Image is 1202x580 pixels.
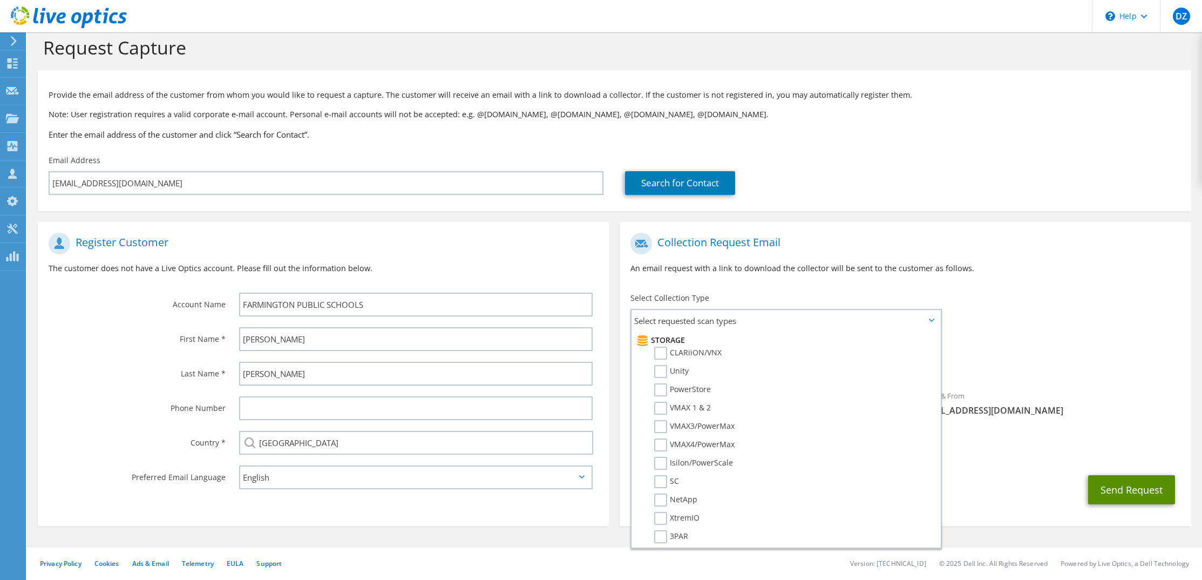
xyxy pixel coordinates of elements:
[630,262,1180,274] p: An email request with a link to download the collector will be sent to the customer as follows.
[256,559,282,568] a: Support
[49,466,226,483] label: Preferred Email Language
[43,36,1180,59] h1: Request Capture
[49,431,226,448] label: Country *
[654,420,735,433] label: VMAX3/PowerMax
[49,327,226,345] label: First Name *
[939,559,1048,568] li: © 2025 Dell Inc. All Rights Reserved
[1173,8,1190,25] span: DZ
[49,155,100,166] label: Email Address
[49,89,1180,101] p: Provide the email address of the customer from whom you would like to request a capture. The cust...
[94,559,119,568] a: Cookies
[49,109,1180,120] p: Note: User registration requires a valid corporate e-mail account. Personal e-mail accounts will ...
[654,439,735,451] label: VMAX4/PowerMax
[916,404,1180,416] span: [EMAIL_ADDRESS][DOMAIN_NAME]
[631,310,940,332] span: Select requested scan types
[132,559,169,568] a: Ads & Email
[40,559,82,568] a: Privacy Policy
[634,334,935,347] li: Storage
[654,530,688,543] label: 3PAR
[630,293,709,304] label: Select Collection Type
[906,385,1191,422] div: Sender & From
[1061,559,1189,568] li: Powered by Live Optics, a Dell Technology
[630,233,1174,254] h1: Collection Request Email
[49,129,1180,140] h3: Enter the email address of the customer and click “Search for Contact”.
[654,383,711,396] label: PowerStore
[1105,11,1115,21] svg: \n
[620,336,1191,379] div: Requested Collections
[49,362,226,379] label: Last Name *
[850,559,926,568] li: Version: [TECHNICAL_ID]
[227,559,243,568] a: EULA
[620,385,905,422] div: To
[654,402,711,415] label: VMAX 1 & 2
[182,559,214,568] a: Telemetry
[654,475,679,488] label: SC
[654,365,689,378] label: Unity
[620,427,1191,464] div: CC & Reply To
[49,396,226,414] label: Phone Number
[654,494,697,507] label: NetApp
[654,347,722,360] label: CLARiiON/VNX
[1088,475,1175,504] button: Send Request
[654,512,700,525] label: XtremIO
[625,171,735,195] a: Search for Contact
[49,262,598,274] p: The customer does not have a Live Optics account. Please fill out the information below.
[49,293,226,310] label: Account Name
[49,233,593,254] h1: Register Customer
[654,457,733,470] label: Isilon/PowerScale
